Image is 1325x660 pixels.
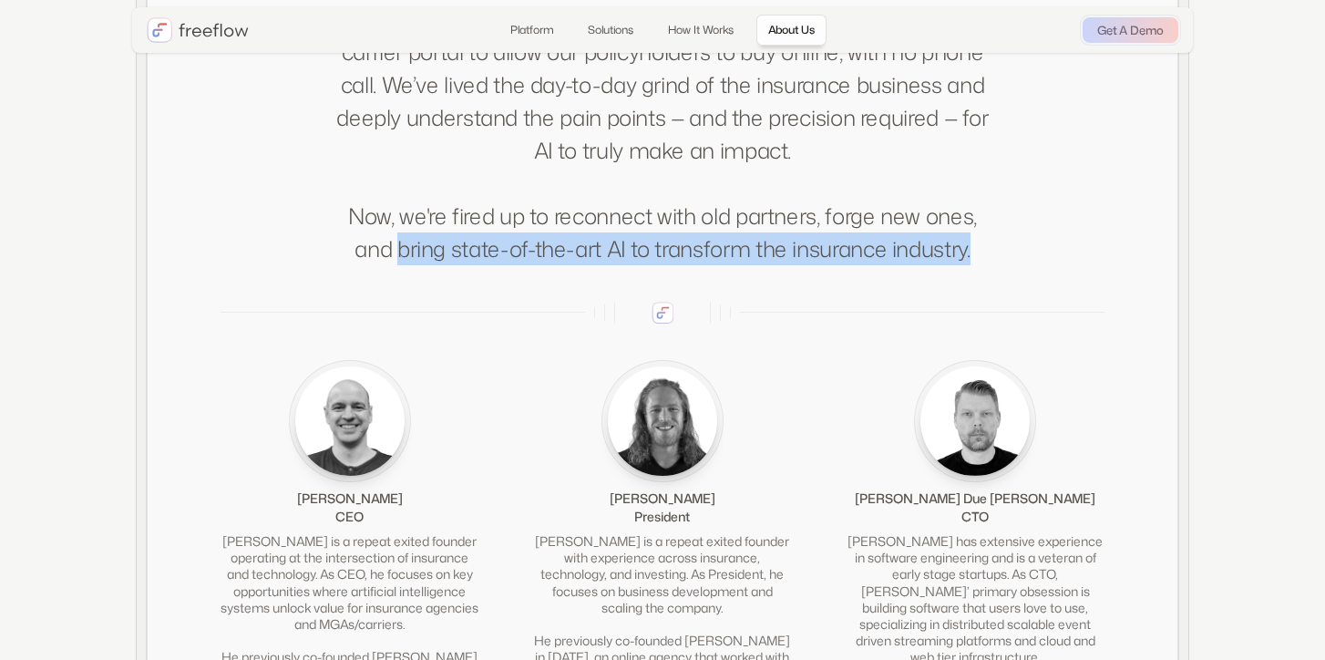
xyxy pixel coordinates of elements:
[335,508,364,526] div: CEO
[855,490,1095,508] div: [PERSON_NAME] Due [PERSON_NAME]
[297,490,403,508] div: [PERSON_NAME]
[147,17,249,43] a: home
[610,490,715,508] div: [PERSON_NAME]
[961,508,989,526] div: CTO
[656,15,745,46] a: How It Works
[756,15,826,46] a: About Us
[634,508,690,526] div: President
[498,15,565,46] a: Platform
[1083,17,1178,43] a: Get A Demo
[576,15,645,46] a: Solutions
